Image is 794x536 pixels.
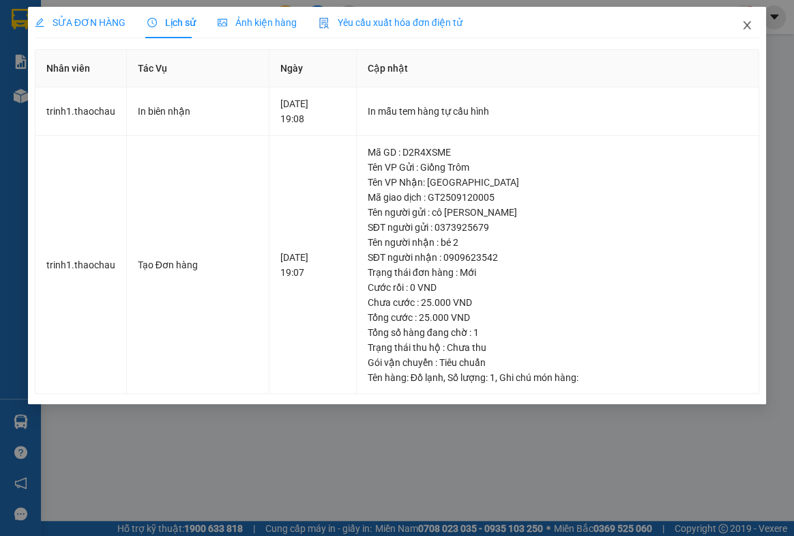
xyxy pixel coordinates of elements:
[269,50,357,87] th: Ngày
[368,355,748,370] div: Gói vận chuyển : Tiêu chuẩn
[368,160,748,175] div: Tên VP Gửi : Giồng Trôm
[357,50,760,87] th: Cập nhật
[368,104,748,119] div: In mẫu tem hàng tự cấu hình
[218,17,297,28] span: Ảnh kiện hàng
[368,370,748,385] div: Tên hàng: , Số lượng: , Ghi chú món hàng:
[368,280,748,295] div: Cước rồi : 0 VND
[280,250,345,280] div: [DATE] 19:07
[368,340,748,355] div: Trạng thái thu hộ : Chưa thu
[138,104,258,119] div: In biên nhận
[728,7,766,45] button: Close
[368,295,748,310] div: Chưa cước : 25.000 VND
[368,220,748,235] div: SĐT người gửi : 0373925679
[368,250,748,265] div: SĐT người nhận : 0909623542
[35,17,126,28] span: SỬA ĐƠN HÀNG
[368,325,748,340] div: Tổng số hàng đang chờ : 1
[368,190,748,205] div: Mã giao dịch : GT2509120005
[319,17,462,28] span: Yêu cầu xuất hóa đơn điện tử
[368,175,748,190] div: Tên VP Nhận: [GEOGRAPHIC_DATA]
[138,257,258,272] div: Tạo Đơn hàng
[35,18,44,27] span: edit
[368,205,748,220] div: Tên người gửi : cô [PERSON_NAME]
[368,235,748,250] div: Tên người nhận : bé 2
[35,87,127,136] td: trinh1.thaochau
[127,50,269,87] th: Tác Vụ
[368,310,748,325] div: Tổng cước : 25.000 VND
[368,145,748,160] div: Mã GD : D2R4XSME
[741,20,752,31] span: close
[490,372,495,383] span: 1
[147,17,196,28] span: Lịch sử
[35,136,127,395] td: trinh1.thaochau
[368,265,748,280] div: Trạng thái đơn hàng : Mới
[280,96,345,126] div: [DATE] 19:08
[218,18,227,27] span: picture
[319,18,329,29] img: icon
[35,50,127,87] th: Nhân viên
[147,18,157,27] span: clock-circle
[411,372,443,383] span: Đồ lạnh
